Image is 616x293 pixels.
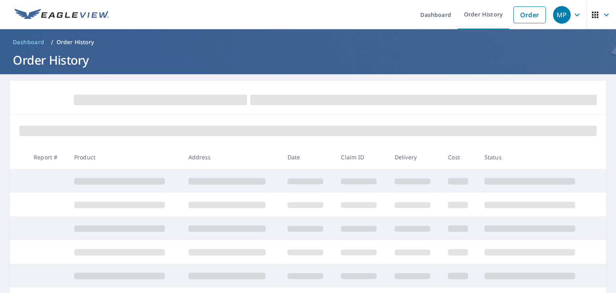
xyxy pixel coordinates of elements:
[57,38,94,46] p: Order History
[51,37,53,47] li: /
[281,145,334,169] th: Date
[10,36,606,49] nav: breadcrumb
[553,6,571,24] div: MP
[68,145,182,169] th: Product
[27,145,68,169] th: Report #
[14,9,109,21] img: EV Logo
[182,145,281,169] th: Address
[10,36,48,49] a: Dashboard
[388,145,442,169] th: Delivery
[442,145,478,169] th: Cost
[10,52,606,68] h1: Order History
[13,38,45,46] span: Dashboard
[513,6,546,23] a: Order
[334,145,388,169] th: Claim ID
[478,145,592,169] th: Status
